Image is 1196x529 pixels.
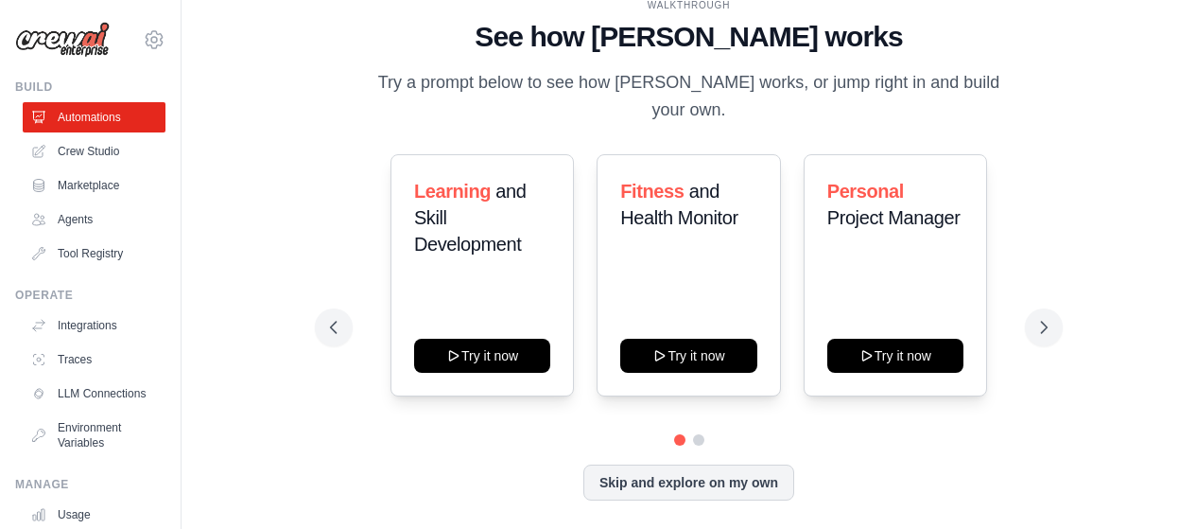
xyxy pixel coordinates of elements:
span: Personal [827,181,904,202]
a: LLM Connections [23,379,165,409]
button: Skip and explore on my own [583,465,794,501]
div: Operate [15,288,165,303]
span: Fitness [620,181,684,202]
a: Integrations [23,310,165,341]
a: Automations [23,102,165,132]
span: Learning [414,181,491,202]
img: Logo [15,22,110,58]
a: Tool Registry [23,238,165,269]
a: Environment Variables [23,413,165,458]
a: Crew Studio [23,136,165,167]
p: Try a prompt below to see how [PERSON_NAME] works, or jump right in and build your own. [372,69,1007,125]
button: Try it now [414,339,550,373]
a: Agents [23,204,165,235]
a: Marketplace [23,170,165,201]
span: and Skill Development [414,181,527,255]
div: Build [15,79,165,95]
span: Project Manager [827,207,961,228]
a: Traces [23,344,165,375]
div: Manage [15,477,165,492]
button: Try it now [827,339,963,373]
button: Try it now [620,339,756,373]
h1: See how [PERSON_NAME] works [330,20,1048,54]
